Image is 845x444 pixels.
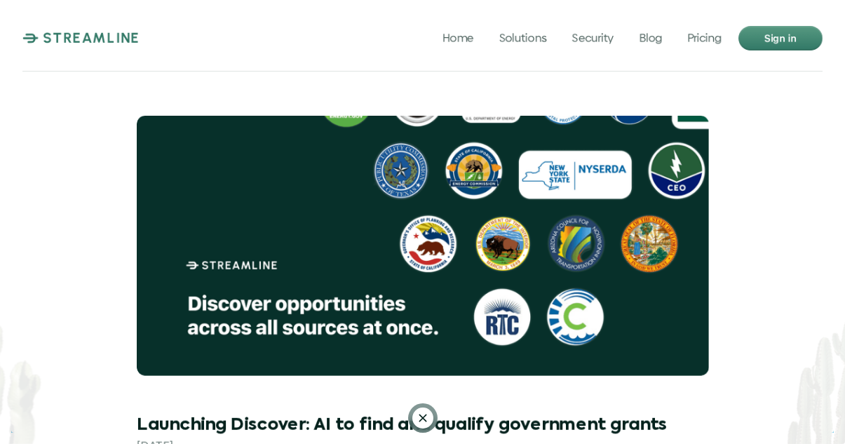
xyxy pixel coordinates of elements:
a: Home [431,25,485,50]
p: Home [442,31,474,44]
p: Sign in [764,29,797,47]
a: Security [561,25,625,50]
p: Security [572,31,614,44]
p: Solutions [499,31,547,44]
a: Pricing [676,25,733,50]
p: Blog [640,31,663,44]
h1: Launching Discover: AI to find and qualify government grants [137,415,709,436]
a: Blog [628,25,674,50]
a: STREAMLINE [22,29,140,46]
a: Sign in [738,26,823,51]
p: STREAMLINE [43,29,140,46]
p: Pricing [687,31,722,44]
